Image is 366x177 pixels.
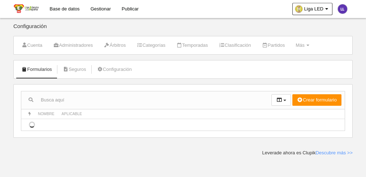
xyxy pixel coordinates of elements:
[21,95,271,105] input: Busca aquí
[62,112,82,116] span: Aplicable
[17,40,46,51] a: Cuenta
[215,40,255,51] a: Clasificación
[172,40,212,51] a: Temporadas
[296,42,305,48] span: Más
[292,3,332,15] a: Liga LED
[295,5,302,13] img: Oa3ElrZntIAI.30x30.jpg
[59,64,90,75] a: Seguros
[93,64,136,75] a: Configuración
[13,23,353,36] div: Configuración
[258,40,289,51] a: Partidos
[262,150,353,156] div: Leverade ahora es Clupik
[17,64,56,75] a: Formularios
[338,4,347,14] img: c2l6ZT0zMHgzMCZmcz05JnRleHQ9TEwmYmc9NWUzNWIx.png
[100,40,130,51] a: Árbitros
[38,112,55,116] span: Nombre
[315,150,353,155] a: Descubre más >>
[292,40,313,51] a: Más
[132,40,169,51] a: Categorías
[14,4,39,13] img: Liga LED
[49,40,97,51] a: Administradores
[292,94,341,106] button: Crear formulario
[304,5,323,13] span: Liga LED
